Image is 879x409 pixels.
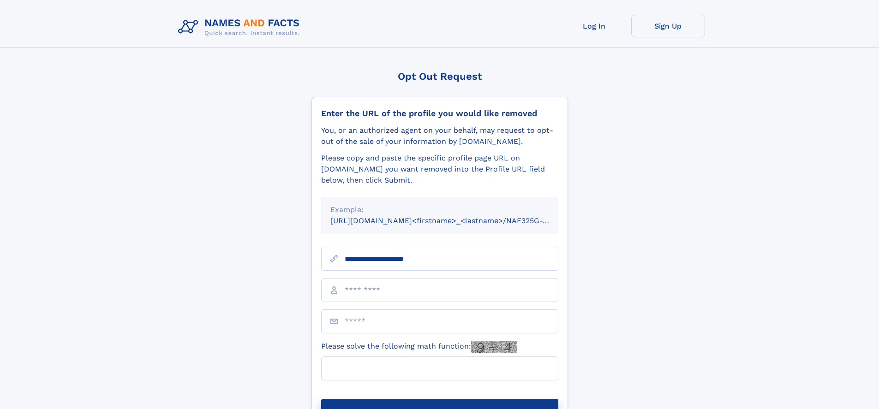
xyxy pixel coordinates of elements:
div: Example: [330,204,549,215]
div: Please copy and paste the specific profile page URL on [DOMAIN_NAME] you want removed into the Pr... [321,153,558,186]
label: Please solve the following math function: [321,341,517,353]
div: You, or an authorized agent on your behalf, may request to opt-out of the sale of your informatio... [321,125,558,147]
a: Log In [557,15,631,37]
a: Sign Up [631,15,705,37]
small: [URL][DOMAIN_NAME]<firstname>_<lastname>/NAF325G-xxxxxxxx [330,216,576,225]
div: Opt Out Request [311,71,568,82]
img: Logo Names and Facts [174,15,307,40]
div: Enter the URL of the profile you would like removed [321,108,558,119]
